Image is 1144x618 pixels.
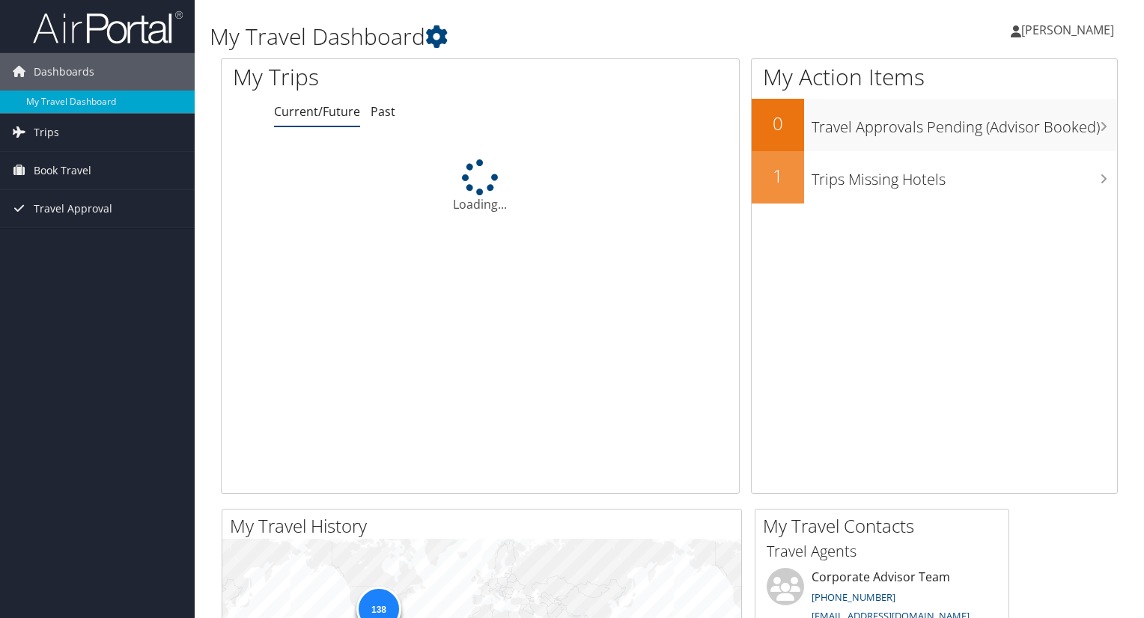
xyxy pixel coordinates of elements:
[763,513,1008,539] h2: My Travel Contacts
[34,152,91,189] span: Book Travel
[752,111,804,136] h2: 0
[34,53,94,91] span: Dashboards
[233,61,512,93] h1: My Trips
[767,541,997,562] h3: Travel Agents
[752,163,804,189] h2: 1
[752,99,1117,151] a: 0Travel Approvals Pending (Advisor Booked)
[33,10,183,45] img: airportal-logo.png
[210,21,823,52] h1: My Travel Dashboard
[371,103,395,120] a: Past
[812,590,895,604] a: [PHONE_NUMBER]
[230,513,741,539] h2: My Travel History
[1021,22,1114,38] span: [PERSON_NAME]
[812,109,1117,138] h3: Travel Approvals Pending (Advisor Booked)
[274,103,360,120] a: Current/Future
[34,190,112,227] span: Travel Approval
[752,61,1117,93] h1: My Action Items
[222,159,739,213] div: Loading...
[752,151,1117,204] a: 1Trips Missing Hotels
[812,162,1117,190] h3: Trips Missing Hotels
[1011,7,1129,52] a: [PERSON_NAME]
[34,114,59,151] span: Trips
